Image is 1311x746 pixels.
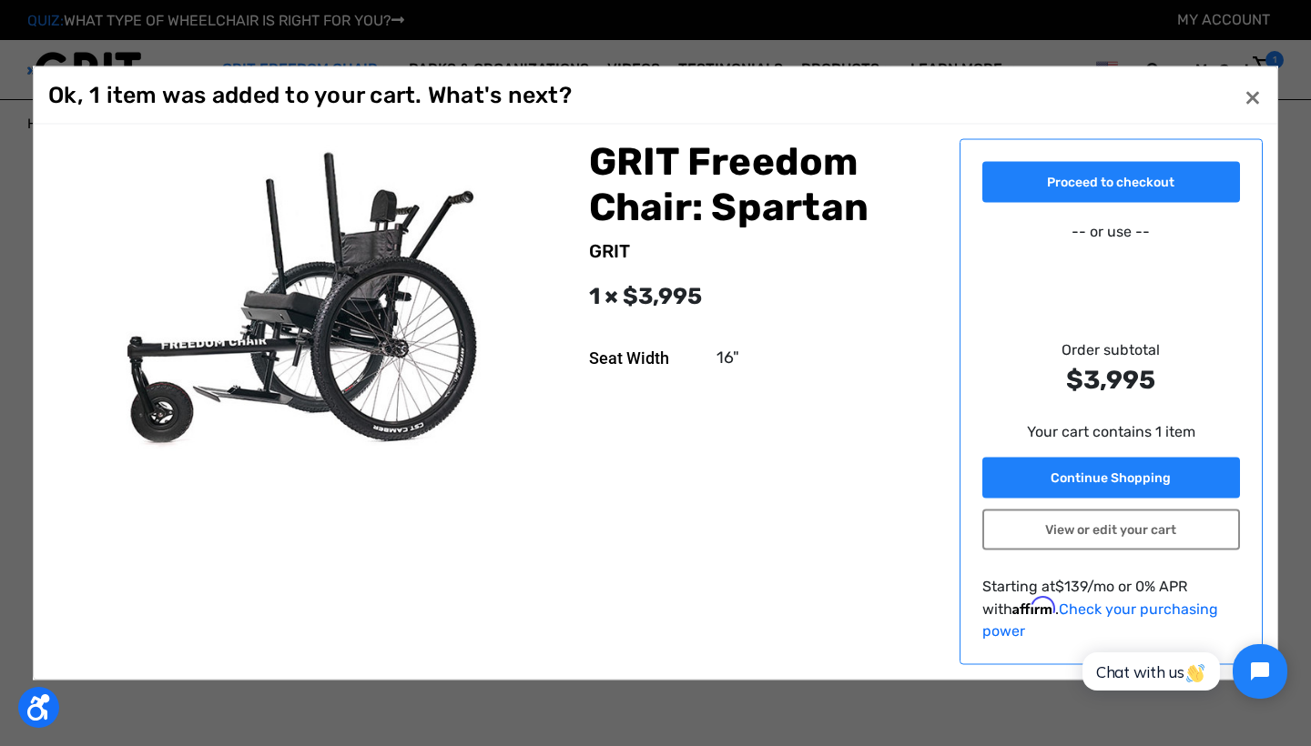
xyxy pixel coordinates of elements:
[589,139,938,231] h2: GRIT Freedom Chair: Spartan
[982,576,1241,642] p: Starting at /mo or 0% APR with .
[1245,78,1261,113] span: ×
[982,421,1241,443] p: Your cart contains 1 item
[982,600,1218,640] a: Check your purchasing power - Learn more about Affirm Financing (opens in modal)
[982,250,1241,287] iframe: PayPal-paypal
[982,458,1241,499] a: Continue Shopping
[589,278,938,313] div: 1 × $3,995
[589,237,938,264] div: GRIT
[589,346,704,370] dt: Seat Width
[982,162,1241,203] a: Proceed to checkout
[1062,629,1303,714] iframe: Tidio Chat
[982,221,1241,243] p: -- or use --
[982,361,1241,399] strong: $3,995
[70,139,567,470] img: GRIT Freedom Chair: Spartan
[1055,578,1087,595] span: $139
[1012,597,1055,615] span: Affirm
[982,339,1241,399] div: Order subtotal
[982,509,1241,550] a: View or edit your cart
[716,346,739,370] dd: 16"
[48,82,572,109] h1: Ok, 1 item was added to your cart. What's next?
